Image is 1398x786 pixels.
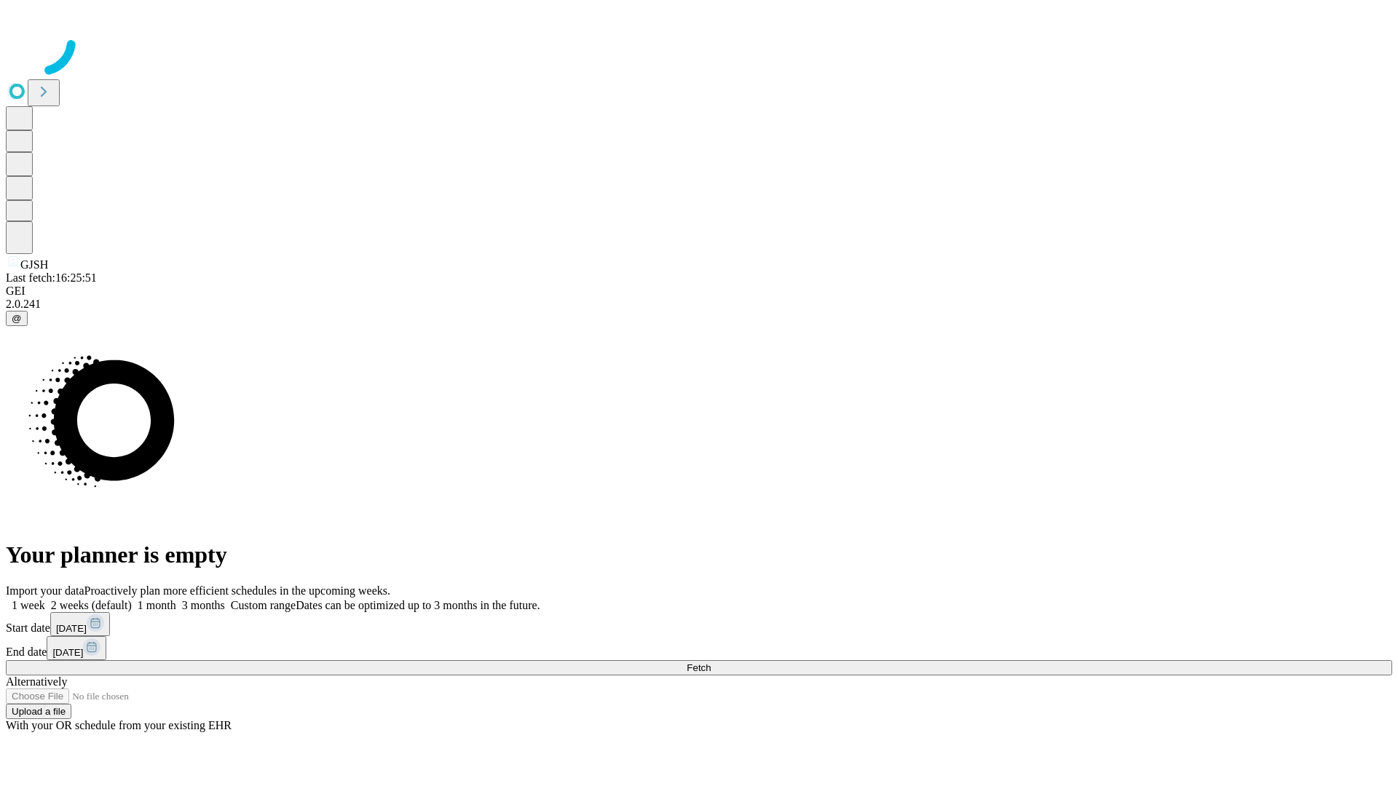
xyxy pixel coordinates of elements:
[6,675,67,688] span: Alternatively
[6,311,28,326] button: @
[12,599,45,611] span: 1 week
[50,612,110,636] button: [DATE]
[6,636,1392,660] div: End date
[6,271,97,284] span: Last fetch: 16:25:51
[56,623,87,634] span: [DATE]
[687,662,711,673] span: Fetch
[6,660,1392,675] button: Fetch
[231,599,296,611] span: Custom range
[6,612,1392,636] div: Start date
[52,647,83,658] span: [DATE]
[6,285,1392,298] div: GEI
[84,584,390,597] span: Proactively plan more efficient schedules in the upcoming weeks.
[6,541,1392,568] h1: Your planner is empty
[182,599,225,611] span: 3 months
[51,599,132,611] span: 2 weeks (default)
[6,298,1392,311] div: 2.0.241
[6,704,71,719] button: Upload a file
[47,636,106,660] button: [DATE]
[12,313,22,324] span: @
[6,584,84,597] span: Import your data
[6,719,232,731] span: With your OR schedule from your existing EHR
[138,599,176,611] span: 1 month
[20,258,48,271] span: GJSH
[296,599,540,611] span: Dates can be optimized up to 3 months in the future.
